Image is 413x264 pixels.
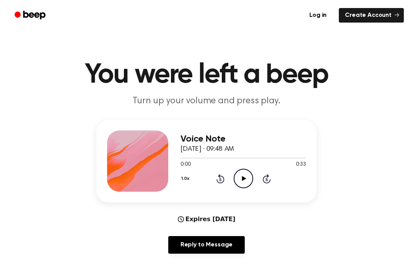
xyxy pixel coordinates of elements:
span: 0:00 [180,161,190,169]
h3: Voice Note [180,134,306,144]
a: Beep [9,8,52,23]
span: [DATE] · 09:48 AM [180,146,234,153]
a: Create Account [339,8,404,23]
span: 0:33 [296,161,306,169]
button: 1.0x [180,172,192,185]
p: Turn up your volume and press play. [60,95,353,108]
h1: You were left a beep [11,61,402,89]
a: Reply to Message [168,236,245,254]
a: Log in [302,7,334,24]
div: Expires [DATE] [178,215,236,224]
